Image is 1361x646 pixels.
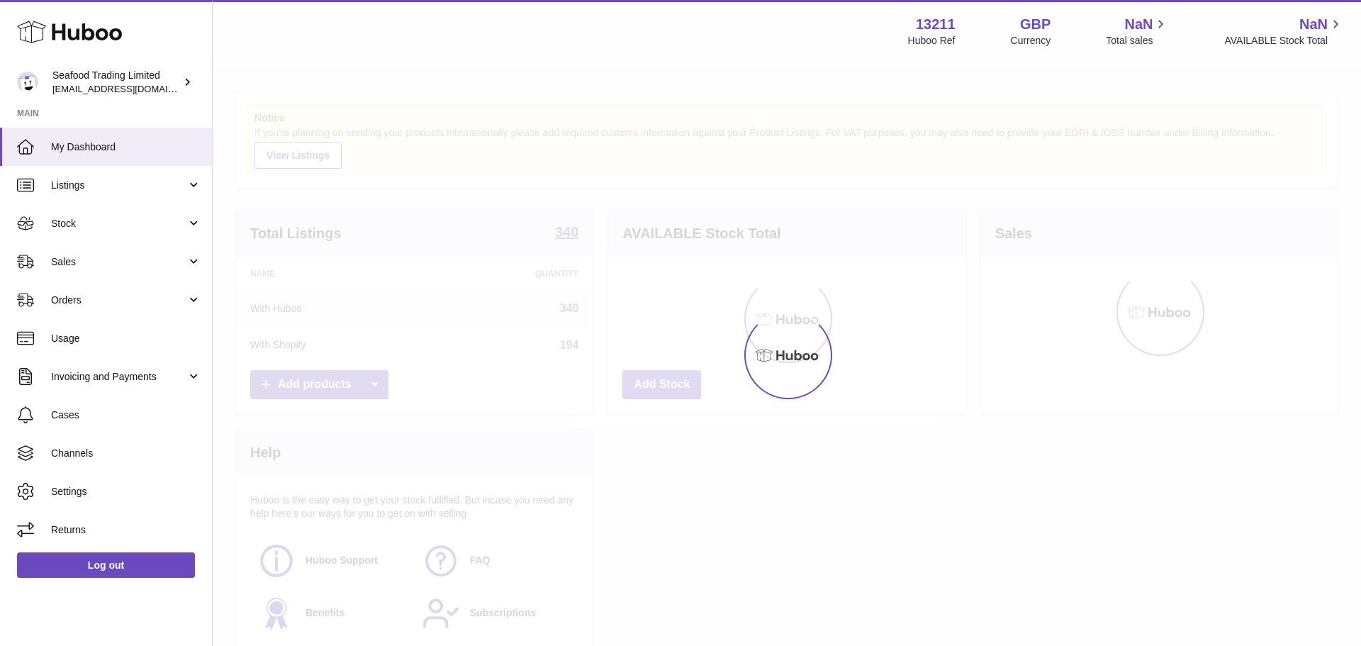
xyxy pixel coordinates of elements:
[51,447,201,460] span: Channels
[51,217,186,230] span: Stock
[51,408,201,422] span: Cases
[51,523,201,537] span: Returns
[51,485,201,499] span: Settings
[51,140,201,154] span: My Dashboard
[916,15,956,34] strong: 13211
[908,34,956,48] div: Huboo Ref
[1224,34,1344,48] span: AVAILABLE Stock Total
[17,552,195,578] a: Log out
[1011,34,1051,48] div: Currency
[1224,15,1344,48] a: NaN AVAILABLE Stock Total
[51,294,186,307] span: Orders
[17,72,38,93] img: internalAdmin-13211@internal.huboo.com
[1020,15,1051,34] strong: GBP
[51,179,186,192] span: Listings
[1124,15,1153,34] span: NaN
[51,255,186,269] span: Sales
[1106,15,1169,48] a: NaN Total sales
[1299,15,1328,34] span: NaN
[51,332,201,345] span: Usage
[51,370,186,384] span: Invoicing and Payments
[52,69,180,96] div: Seafood Trading Limited
[52,83,208,94] span: [EMAIL_ADDRESS][DOMAIN_NAME]
[1106,34,1169,48] span: Total sales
